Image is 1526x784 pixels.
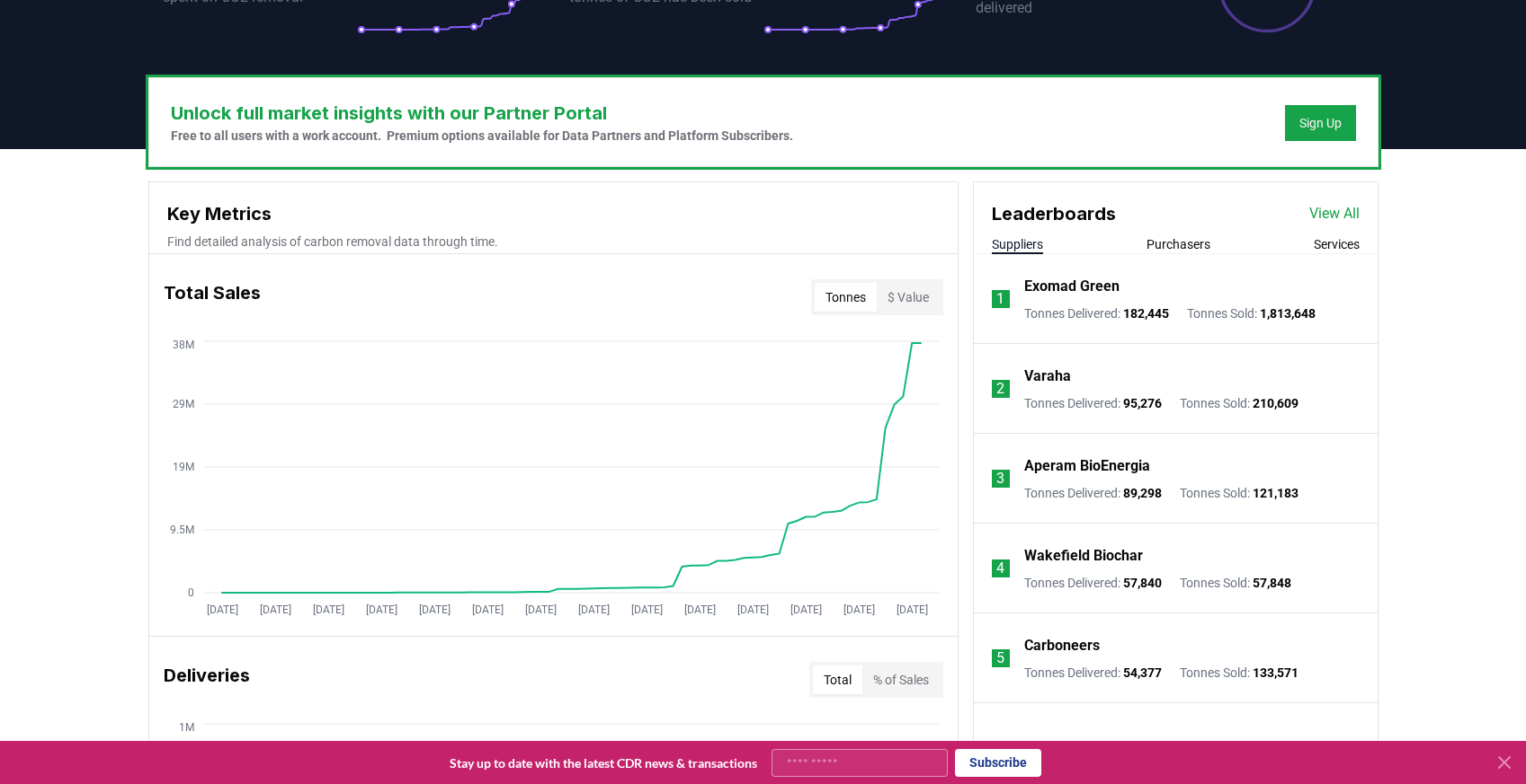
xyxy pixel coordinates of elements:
[1309,203,1360,225] a: View All
[843,603,874,616] tspan: [DATE]
[167,233,940,251] p: Find detailed analysis of carbon removal data through time.
[1024,484,1162,502] p: Tonnes Delivered :
[1024,455,1150,477] a: Aperam BioEnergia
[173,339,194,351] tspan: 38M
[1123,730,1227,766] button: Load more
[1187,304,1316,322] p: Tonnes Sold :
[992,200,1116,227] h3: Leaderboards
[1253,665,1298,680] span: 133,571
[996,378,1004,400] p: 2
[877,283,940,312] button: $ Value
[164,279,261,315] h3: Total Sales
[815,283,877,312] button: Tonnes
[1138,739,1199,757] p: Load more
[813,665,862,694] button: Total
[996,288,1004,310] p: 1
[171,127,793,145] p: Free to all users with a work account. Premium options available for Data Partners and Platform S...
[896,603,927,616] tspan: [DATE]
[312,603,344,616] tspan: [DATE]
[1260,306,1316,321] span: 1,813,648
[1285,105,1356,141] button: Sign Up
[524,603,556,616] tspan: [DATE]
[996,647,1004,669] p: 5
[170,524,194,536] tspan: 9.5M
[471,603,503,616] tspan: [DATE]
[1024,366,1071,387] a: Varaha
[173,398,194,410] tspan: 29M
[179,721,194,734] tspan: 1M
[206,603,237,616] tspan: [DATE]
[1123,306,1169,321] span: 182,445
[1024,635,1100,656] a: Carboneers
[1147,235,1210,253] button: Purchasers
[736,603,768,616] tspan: [DATE]
[996,558,1004,579] p: 4
[1299,114,1342,132] a: Sign Up
[1314,235,1360,253] button: Services
[1024,664,1162,682] p: Tonnes Delivered :
[683,603,715,616] tspan: [DATE]
[1024,394,1162,412] p: Tonnes Delivered :
[1123,576,1162,590] span: 57,840
[1123,665,1162,680] span: 54,377
[1024,545,1143,567] a: Wakefield Biochar
[630,603,662,616] tspan: [DATE]
[1180,394,1298,412] p: Tonnes Sold :
[1253,396,1298,410] span: 210,609
[1024,276,1120,297] a: Exomad Green
[1123,486,1162,500] span: 89,298
[992,235,1043,253] button: Suppliers
[1024,574,1162,592] p: Tonnes Delivered :
[171,100,793,127] h3: Unlock full market insights with our Partner Portal
[1253,576,1291,590] span: 57,848
[1180,664,1298,682] p: Tonnes Sold :
[164,662,250,698] h3: Deliveries
[1180,484,1298,502] p: Tonnes Sold :
[1024,304,1169,322] p: Tonnes Delivered :
[790,603,821,616] tspan: [DATE]
[173,461,194,473] tspan: 19M
[577,603,609,616] tspan: [DATE]
[996,468,1004,489] p: 3
[1180,574,1291,592] p: Tonnes Sold :
[1123,396,1162,410] span: 95,276
[862,665,940,694] button: % of Sales
[188,586,194,599] tspan: 0
[167,200,940,227] h3: Key Metrics
[418,603,450,616] tspan: [DATE]
[1253,486,1298,500] span: 121,183
[365,603,397,616] tspan: [DATE]
[259,603,290,616] tspan: [DATE]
